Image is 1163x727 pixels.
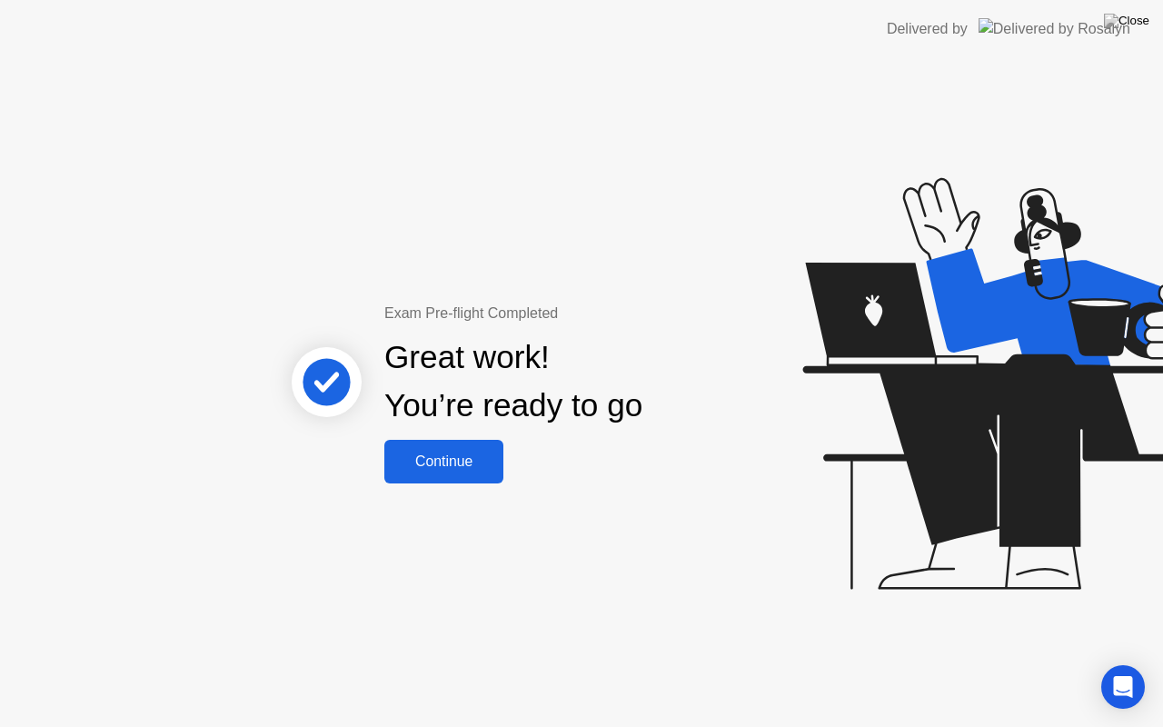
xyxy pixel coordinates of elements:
img: Delivered by Rosalyn [979,18,1130,39]
div: Great work! You’re ready to go [384,334,642,430]
div: Exam Pre-flight Completed [384,303,760,324]
img: Close [1104,14,1149,28]
div: Delivered by [887,18,968,40]
div: Continue [390,453,498,470]
div: Open Intercom Messenger [1101,665,1145,709]
button: Continue [384,440,503,483]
